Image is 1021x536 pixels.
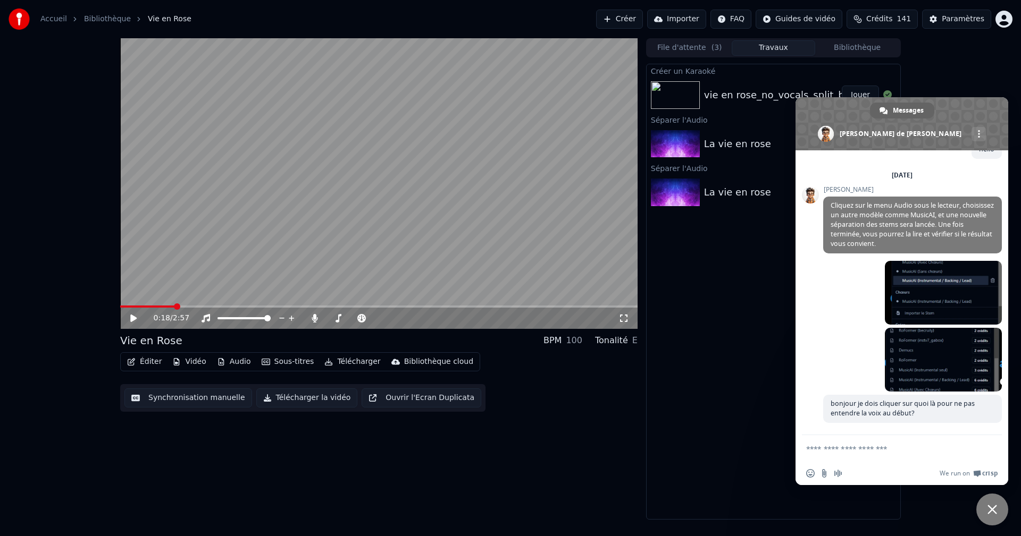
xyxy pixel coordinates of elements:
span: Crisp [982,469,998,478]
div: [DATE] [892,172,913,178]
a: Accueil [40,14,67,24]
div: Fermer le chat [976,494,1008,525]
span: Messages [893,103,924,118]
span: Cliquez sur le menu Audio sous le lecteur, choisissez un autre modèle comme MusicAI, et une nouve... [831,201,994,248]
nav: breadcrumb [40,14,191,24]
button: Travaux [732,40,816,56]
span: Message audio [834,469,842,478]
button: Synchronisation manuelle [124,388,252,407]
div: La vie en rose [704,137,771,151]
span: Crédits [866,14,892,24]
button: File d'attente [648,40,732,56]
button: Crédits141 [847,10,918,29]
div: Paramètres [942,14,984,24]
div: Tonalité [595,334,628,347]
div: Messages [870,103,934,118]
div: Créer un Karaoké [647,64,900,77]
div: Autres canaux [972,127,986,141]
span: Envoyer un fichier [820,469,828,478]
button: Jouer [842,86,879,105]
span: 0:18 [154,313,170,324]
span: ( 3 ) [712,42,722,53]
span: [PERSON_NAME] [823,186,1002,193]
span: bonjour je dois cliquer sur quoi là pour ne pas entendre la voix au début? [831,399,975,418]
button: Éditer [123,354,166,369]
button: Vidéo [168,354,210,369]
textarea: Entrez votre message... [806,444,974,454]
span: We run on [940,469,970,478]
div: BPM [543,334,562,347]
img: youka [9,8,30,30]
button: FAQ [710,10,751,29]
button: Télécharger la vidéo [256,388,358,407]
button: Créer [596,10,643,29]
div: E [632,334,638,347]
div: Séparer l'Audio [647,161,900,174]
button: Sous-titres [257,354,319,369]
button: Guides de vidéo [756,10,842,29]
div: Vie en Rose [120,333,182,348]
div: Séparer l'Audio [647,113,900,126]
button: Paramètres [922,10,991,29]
button: Importer [647,10,706,29]
div: La vie en rose [704,185,771,200]
div: / [154,313,179,324]
div: vie en rose_no_vocals_split_by_lalalai [704,88,883,103]
span: Vie en Rose [148,14,191,24]
a: We run onCrisp [940,469,998,478]
div: 100 [566,334,582,347]
button: Télécharger [320,354,384,369]
button: Ouvrir l'Ecran Duplicata [362,388,481,407]
span: 2:57 [173,313,189,324]
span: 141 [897,14,911,24]
button: Audio [213,354,255,369]
span: Insérer un emoji [806,469,815,478]
a: Bibliothèque [84,14,131,24]
button: Bibliothèque [815,40,899,56]
div: Bibliothèque cloud [404,356,473,367]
